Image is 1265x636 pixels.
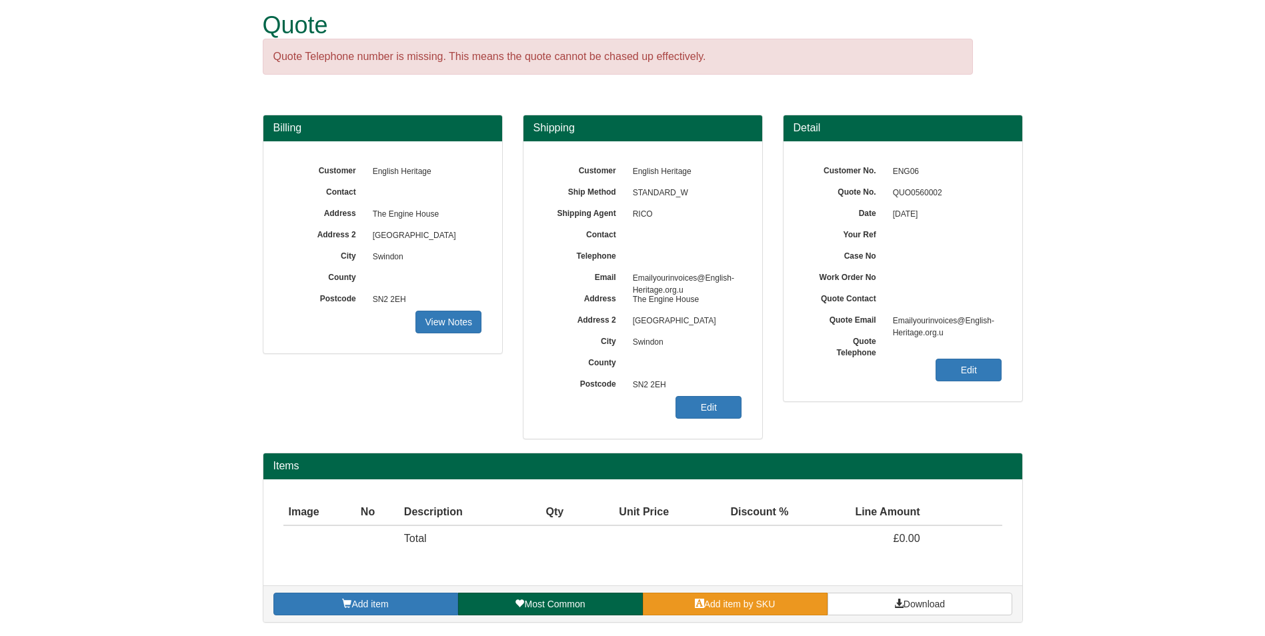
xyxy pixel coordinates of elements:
span: SN2 2EH [626,375,742,396]
span: Swindon [366,247,482,268]
label: Email [543,268,626,283]
span: £0.00 [894,533,920,544]
a: Download [828,593,1012,615]
span: Download [904,599,945,609]
span: English Heritage [366,161,482,183]
h1: Quote [263,12,973,39]
label: Customer [543,161,626,177]
label: Customer [283,161,366,177]
label: Telephone [543,247,626,262]
label: Ship Method [543,183,626,198]
span: The Engine House [366,204,482,225]
span: [GEOGRAPHIC_DATA] [366,225,482,247]
span: QUO0560002 [886,183,1002,204]
label: Quote Email [804,311,886,326]
label: Contact [283,183,366,198]
label: Quote Telephone [804,332,886,359]
label: County [543,353,626,369]
th: Discount % [674,499,794,526]
a: Edit [676,396,742,419]
th: Line Amount [794,499,926,526]
span: English Heritage [626,161,742,183]
th: No [355,499,399,526]
td: Total [399,525,519,552]
label: Customer No. [804,161,886,177]
label: Shipping Agent [543,204,626,219]
label: Postcode [543,375,626,390]
label: Date [804,204,886,219]
th: Image [283,499,355,526]
th: Description [399,499,519,526]
label: Case No [804,247,886,262]
div: Quote Telephone number is missing. This means the quote cannot be chased up effectively. [263,39,973,75]
span: Emailyourinvoices@English-Heritage.org.u [626,268,742,289]
a: View Notes [415,311,481,333]
span: Swindon [626,332,742,353]
h3: Detail [794,122,1012,134]
span: STANDARD_W [626,183,742,204]
span: [DATE] [886,204,1002,225]
label: Contact [543,225,626,241]
label: Address [543,289,626,305]
span: ENG06 [886,161,1002,183]
th: Qty [519,499,569,526]
label: Quote Contact [804,289,886,305]
label: City [283,247,366,262]
label: Address [283,204,366,219]
span: The Engine House [626,289,742,311]
th: Unit Price [569,499,674,526]
label: Work Order No [804,268,886,283]
h3: Billing [273,122,492,134]
a: Edit [936,359,1002,381]
label: Quote No. [804,183,886,198]
span: SN2 2EH [366,289,482,311]
label: Your Ref [804,225,886,241]
h3: Shipping [533,122,752,134]
label: Address 2 [543,311,626,326]
label: County [283,268,366,283]
span: Add item by SKU [704,599,776,609]
span: Add item [351,599,388,609]
label: City [543,332,626,347]
span: RICO [626,204,742,225]
span: Emailyourinvoices@English-Heritage.org.u [886,311,1002,332]
h2: Items [273,460,1012,472]
span: [GEOGRAPHIC_DATA] [626,311,742,332]
span: Most Common [524,599,585,609]
label: Postcode [283,289,366,305]
label: Address 2 [283,225,366,241]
